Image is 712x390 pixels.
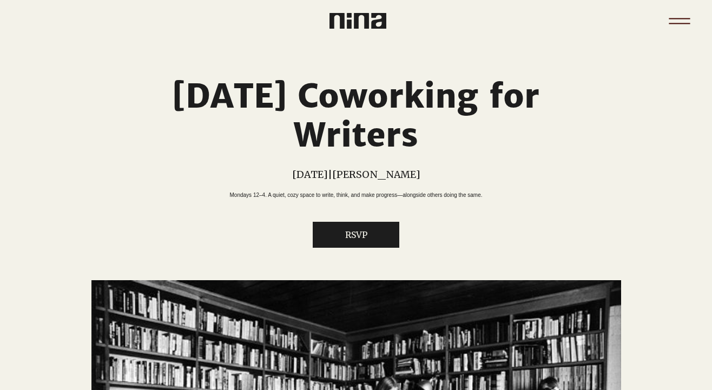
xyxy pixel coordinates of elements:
[128,77,584,155] h1: [DATE] Coworking for Writers
[230,191,483,199] p: Mondays 12–4. A quiet, cozy space to write, think, and make progress—alongside others doing the s...
[332,168,420,181] p: [PERSON_NAME]
[329,13,386,29] img: Nina Logo CMYK_Charcoal.png
[663,4,696,37] nav: Site
[328,168,332,181] span: |
[313,222,399,248] button: RSVP
[292,168,328,181] p: [DATE]
[663,4,696,37] button: Menu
